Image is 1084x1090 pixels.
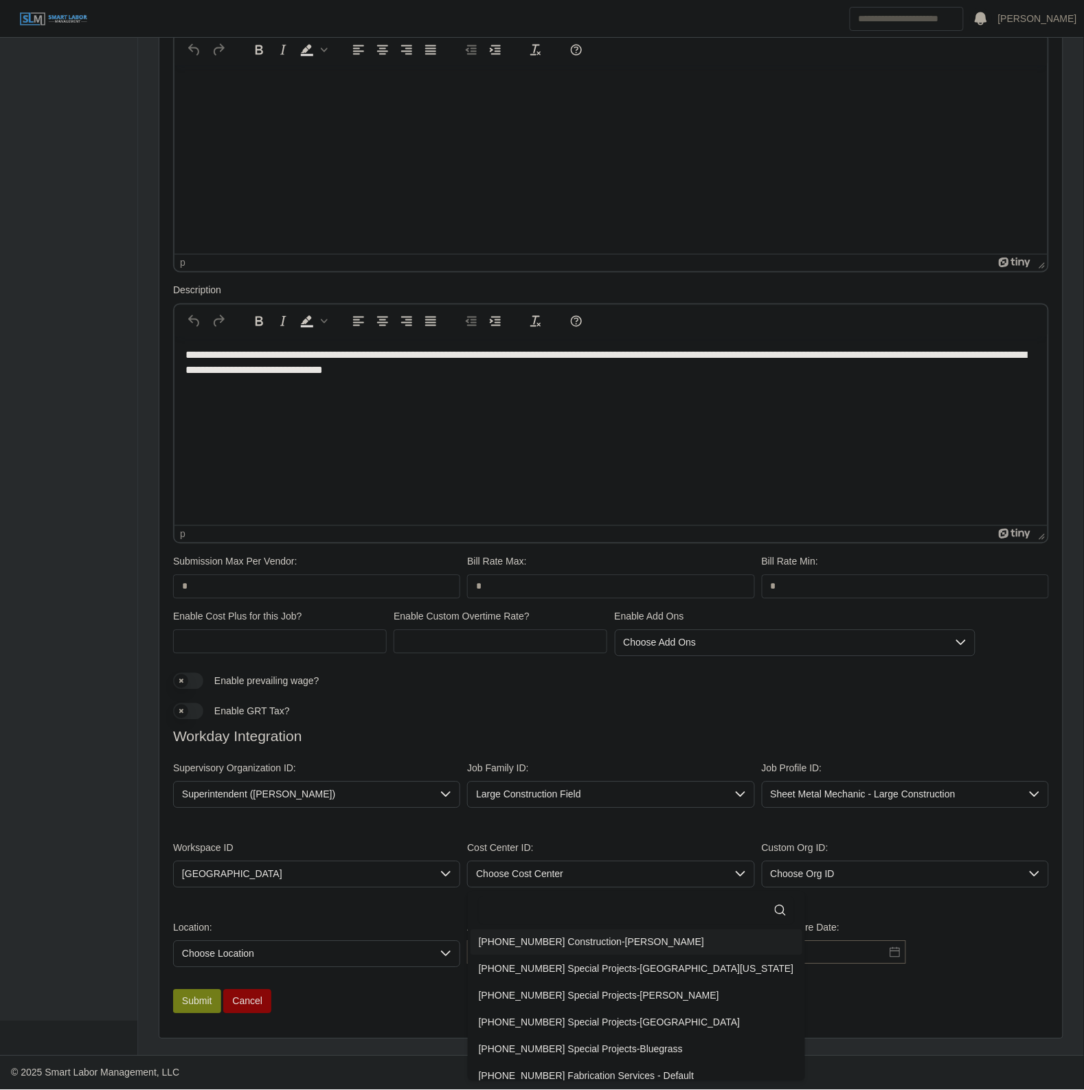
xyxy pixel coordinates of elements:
[460,312,483,331] button: Decrease indent
[999,529,1033,540] a: Powered by Tiny
[565,41,588,60] button: Help
[471,1064,802,1089] li: 01-50-01-00 Fabrication Services - Default
[419,41,442,60] button: Justify
[471,984,802,1009] li: 01-30-01-00 Special Projects-Franklin
[371,41,394,60] button: Align center
[479,1043,683,1057] span: [PHONE_NUMBER] Special Projects-Bluegrass
[479,1016,741,1030] span: [PHONE_NUMBER] Special Projects-[GEOGRAPHIC_DATA]
[479,962,794,977] span: [PHONE_NUMBER] Special Projects-[GEOGRAPHIC_DATA][US_STATE]
[395,41,418,60] button: Align right
[183,312,206,331] button: Undo
[295,312,330,331] div: Background color Black
[468,862,726,887] span: Choose Cost Center
[295,41,330,60] div: Background color Black
[999,258,1033,269] a: Powered by Tiny
[223,990,271,1014] a: Cancel
[183,41,206,60] button: Undo
[180,258,185,269] div: p
[173,728,1049,745] h4: Workday Integration
[173,762,296,776] label: Supervisory Organization ID:
[247,41,271,60] button: Bold
[460,41,483,60] button: Decrease indent
[467,555,526,569] label: Bill Rate Max:
[247,312,271,331] button: Bold
[998,12,1077,26] a: [PERSON_NAME]
[180,529,185,540] div: p
[763,782,1021,808] span: Sheet Metal Mechanic - Large Construction
[371,312,394,331] button: Align center
[524,312,547,331] button: Clear formatting
[467,841,533,856] label: Cost Center ID:
[762,555,818,569] label: Bill Rate Min:
[762,841,828,856] label: Custom Org ID:
[207,41,230,60] button: Redo
[1033,255,1048,271] div: Press the Up and Down arrow keys to resize the editor.
[479,989,719,1003] span: [PHONE_NUMBER] Special Projects-[PERSON_NAME]
[11,1067,179,1078] span: © 2025 Smart Labor Management, LLC
[347,41,370,60] button: Align left
[394,610,530,624] label: Enable Custom Overtime Rate?
[174,782,432,808] span: Superintendent (Barry Parker)
[214,676,319,687] span: Enable prevailing wage?
[524,41,547,60] button: Clear formatting
[471,1010,802,1036] li: 01-30-04-00 Special Projects-Cumberland
[19,12,88,27] img: SLM Logo
[173,673,203,690] button: Enable prevailing wage?
[173,841,234,856] label: Workspace ID
[762,762,822,776] label: Job Profile ID:
[565,312,588,331] button: Help
[479,1069,695,1084] span: [PHONE_NUMBER] Fabrication Services - Default
[174,862,432,887] span: Franklin Field
[207,312,230,331] button: Redo
[271,41,295,60] button: Italic
[174,942,432,967] span: Choose Location
[479,935,704,950] span: [PHONE_NUMBER] Construction-[PERSON_NAME]
[347,312,370,331] button: Align left
[419,312,442,331] button: Justify
[484,312,507,331] button: Increase indent
[471,1037,802,1063] li: 01-30-06-00 Special Projects-Bluegrass
[173,610,302,624] label: Enable Cost Plus for this Job?
[173,284,221,298] label: Description
[471,957,802,982] li: 01-30-05-00 Special Projects-North Alabama
[173,921,212,935] label: Location:
[173,990,221,1014] button: Submit
[471,930,802,955] li: 01-01-01-00 Construction-Franklin
[763,862,1021,887] span: Choose Org ID
[468,782,726,808] span: Large Construction Field
[615,610,684,624] label: Enable Add Ons
[467,762,528,776] label: Job Family ID:
[173,703,203,720] button: Enable GRT Tax?
[484,41,507,60] button: Increase indent
[174,337,1048,525] iframe: Rich Text Area
[173,555,297,569] label: Submission Max Per Vendor:
[214,706,290,717] span: Enable GRT Tax?
[850,7,964,31] input: Search
[616,631,947,656] div: Choose Add Ons
[395,312,418,331] button: Align right
[1033,526,1048,543] div: Press the Up and Down arrow keys to resize the editor.
[271,312,295,331] button: Italic
[174,66,1048,254] iframe: Rich Text Area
